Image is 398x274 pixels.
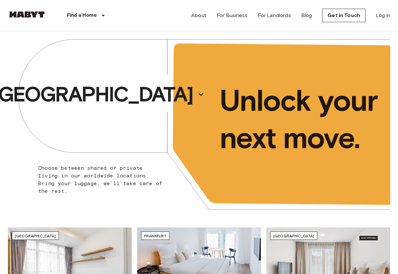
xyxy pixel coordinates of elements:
a: About [191,12,206,19]
a: Get in Touch [322,9,366,22]
a: Blog [301,12,312,19]
span: [GEOGRAPHIC_DATA] [273,233,314,238]
a: For Business [217,12,248,19]
p: Choose between shared or private living in our worldwide locations. Bring your luggage, we'll tak... [38,164,165,195]
span: [GEOGRAPHIC_DATA] [15,233,56,238]
a: For Landlords [258,12,291,19]
p: Find a Home [67,12,97,19]
img: Habyt [8,11,46,18]
p: Unlock your next move. [220,82,380,156]
span: Frankfurt [144,233,167,238]
a: Log in [376,12,390,19]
